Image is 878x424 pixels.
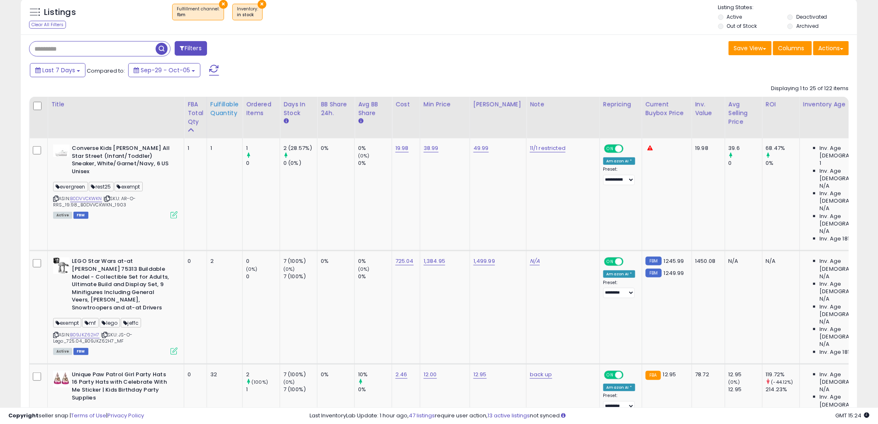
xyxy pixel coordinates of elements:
[820,273,830,280] span: N/A
[100,318,120,328] span: lego
[424,100,466,109] div: Min Price
[622,145,635,152] span: OFF
[820,341,830,348] span: N/A
[321,100,351,118] div: BB Share 24h.
[664,269,684,277] span: 1249.99
[358,386,392,393] div: 0%
[53,182,88,191] span: evergreen
[778,44,805,52] span: Columns
[188,257,200,265] div: 0
[210,100,239,118] div: Fulfillable Quantity
[358,145,392,152] div: 0%
[246,273,280,280] div: 0
[424,257,445,265] a: 1,384.95
[603,280,636,299] div: Preset:
[820,295,830,303] span: N/A
[473,144,489,152] a: 49.99
[246,371,280,378] div: 2
[246,145,280,152] div: 1
[395,144,409,152] a: 19.98
[603,384,636,391] div: Amazon AI *
[246,386,280,393] div: 1
[53,371,70,387] img: 41Y-ixddXRL._SL40_.jpg
[358,100,388,118] div: Avg BB Share
[813,41,849,55] button: Actions
[283,145,317,152] div: 2 (28.57%)
[283,379,295,385] small: (0%)
[395,100,417,109] div: Cost
[53,145,178,218] div: ASIN:
[29,21,66,29] div: Clear All Filters
[820,318,830,326] span: N/A
[646,257,662,265] small: FBM
[283,371,317,378] div: 7 (100%)
[283,257,317,265] div: 7 (100%)
[646,269,662,277] small: FBM
[820,228,830,235] span: N/A
[424,370,437,379] a: 12.00
[175,41,207,56] button: Filters
[321,257,348,265] div: 0%
[395,257,414,265] a: 725.04
[251,379,268,385] small: (100%)
[603,100,639,109] div: Repricing
[530,100,596,109] div: Note
[729,145,762,152] div: 39.6
[603,393,636,412] div: Preset:
[121,318,141,328] span: jeffc
[283,118,288,125] small: Days In Stock.
[72,145,173,177] b: Converse Kids [PERSON_NAME] All Star Street (Infant/Toddler) Sneaker, White/Garnet/Navy, 6 US Unisex
[605,371,615,378] span: ON
[473,100,523,109] div: [PERSON_NAME]
[727,22,757,29] label: Out of Stock
[820,386,830,393] span: N/A
[603,157,636,165] div: Amazon AI *
[358,159,392,167] div: 0%
[321,145,348,152] div: 0%
[771,85,849,93] div: Displaying 1 to 25 of 122 items
[820,235,863,243] span: Inv. Age 181 Plus:
[729,100,759,126] div: Avg Selling Price
[42,66,75,74] span: Last 7 Days
[53,195,136,208] span: | SKU: AR-O-RRS_19.98_B0DVVCKWKN_1903
[729,41,772,55] button: Save View
[283,266,295,272] small: (0%)
[107,412,144,419] a: Privacy Policy
[53,348,72,355] span: All listings currently available for purchase on Amazon
[766,386,800,393] div: 214.23%
[177,12,219,18] div: fbm
[773,41,812,55] button: Columns
[646,100,688,118] div: Current Buybox Price
[664,257,684,265] span: 1245.99
[141,66,190,74] span: Sep-29 - Oct-05
[310,412,870,420] div: Last InventoryLab Update: 1 hour ago, require user action, not synced.
[695,145,719,152] div: 19.98
[53,318,81,328] span: exempt
[729,257,756,265] div: N/A
[246,266,258,272] small: (0%)
[188,100,203,126] div: FBA Total Qty
[766,257,793,265] div: N/A
[820,159,822,167] span: 1
[530,144,566,152] a: 11/1 restricted
[283,100,314,118] div: Days In Stock
[210,145,236,152] div: 1
[766,145,800,152] div: 68.47%
[663,370,676,378] span: 12.95
[246,159,280,167] div: 0
[695,257,719,265] div: 1450.08
[73,212,88,219] span: FBM
[603,270,636,278] div: Amazon AI *
[283,159,317,167] div: 0 (0%)
[358,273,392,280] div: 0%
[622,371,635,378] span: OFF
[70,195,102,202] a: B0DVVCKWKN
[766,159,800,167] div: 0%
[646,371,661,380] small: FBA
[53,331,132,344] span: | SKU: JS-O-Lego_725.04_B09JKZ62H7_MF
[128,63,200,77] button: Sep-29 - Oct-05
[358,371,392,378] div: 10%
[188,371,200,378] div: 0
[177,6,219,18] span: Fulfillment channel :
[30,63,85,77] button: Last 7 Days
